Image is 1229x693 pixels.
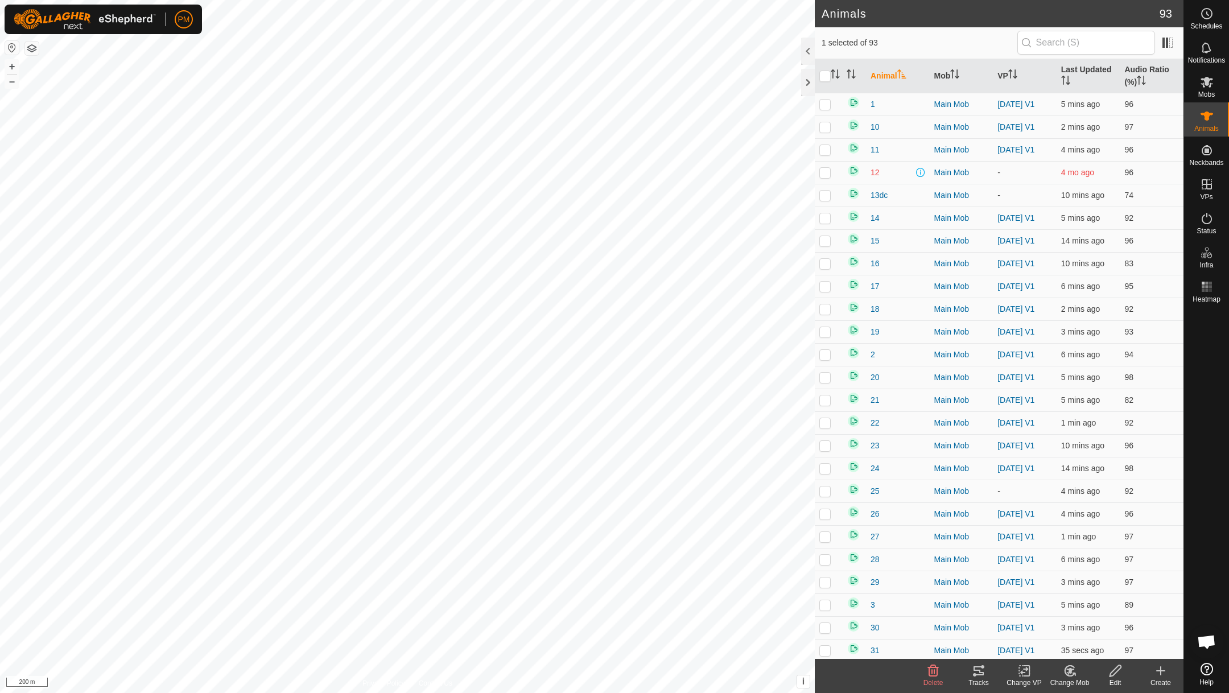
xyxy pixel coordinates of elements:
span: Delete [923,679,943,687]
div: Main Mob [934,645,989,657]
img: returning on [847,642,860,655]
div: Main Mob [934,144,989,156]
a: [DATE] V1 [997,145,1034,154]
span: Help [1199,679,1214,686]
span: 15 Oct 2025, 5:59 am [1061,418,1096,427]
div: Main Mob [934,463,989,475]
a: [DATE] V1 [997,282,1034,291]
a: [DATE] V1 [997,577,1034,587]
span: 15 Oct 2025, 5:58 am [1061,122,1100,131]
span: 24 [871,463,880,475]
span: 1 [871,98,875,110]
div: Main Mob [934,303,989,315]
div: Main Mob [934,599,989,611]
span: 11 [871,144,880,156]
span: 30 [871,622,880,634]
th: Last Updated [1057,59,1120,93]
span: 89 [1124,600,1133,609]
span: 15 Oct 2025, 5:59 am [1061,646,1104,655]
img: returning on [847,596,860,610]
span: 97 [1124,532,1133,541]
img: returning on [847,391,860,405]
span: 97 [1124,122,1133,131]
a: Privacy Policy [362,678,405,688]
span: 28 [871,554,880,566]
app-display-virtual-paddock-transition: - [997,191,1000,200]
div: Main Mob [934,576,989,588]
span: 74 [1124,191,1133,200]
img: Gallagher Logo [14,9,156,30]
p-sorticon: Activate to sort [847,71,856,80]
span: 23 [871,440,880,452]
span: 92 [1124,486,1133,496]
h2: Animals [822,7,1160,20]
img: returning on [847,460,860,473]
p-sorticon: Activate to sort [1008,71,1017,80]
span: 1 selected of 93 [822,37,1017,49]
span: Schedules [1190,23,1222,30]
img: returning on [847,141,860,155]
a: [DATE] V1 [997,100,1034,109]
a: [DATE] V1 [997,373,1034,382]
div: Change Mob [1047,678,1092,688]
a: [DATE] V1 [997,122,1034,131]
th: Audio Ratio (%) [1120,59,1183,93]
img: returning on [847,437,860,451]
span: 15 Oct 2025, 5:46 am [1061,236,1104,245]
span: Neckbands [1189,159,1223,166]
div: Main Mob [934,531,989,543]
span: 92 [1124,304,1133,313]
span: 27 [871,531,880,543]
button: i [797,675,810,688]
span: Notifications [1188,57,1225,64]
span: 15 Oct 2025, 5:57 am [1061,577,1100,587]
span: 94 [1124,350,1133,359]
a: Contact Us [419,678,452,688]
th: Mob [930,59,993,93]
div: Main Mob [934,121,989,133]
a: Help [1184,658,1229,690]
span: Mobs [1198,91,1215,98]
span: 97 [1124,555,1133,564]
span: 18 [871,303,880,315]
span: 31 [871,645,880,657]
span: Heatmap [1193,296,1220,303]
a: [DATE] V1 [997,509,1034,518]
div: Main Mob [934,258,989,270]
div: Main Mob [934,508,989,520]
button: Reset Map [5,41,19,55]
div: Main Mob [934,554,989,566]
span: 3 [871,599,875,611]
img: returning on [847,118,860,132]
img: returning on [847,187,860,200]
span: 2 [871,349,875,361]
span: 25 [871,485,880,497]
div: Main Mob [934,394,989,406]
span: 98 [1124,464,1133,473]
span: Infra [1199,262,1213,269]
a: [DATE] V1 [997,259,1034,268]
span: 15 Oct 2025, 5:56 am [1061,145,1100,154]
img: returning on [847,528,860,542]
div: Main Mob [934,189,989,201]
span: 96 [1124,441,1133,450]
a: [DATE] V1 [997,327,1034,336]
img: returning on [847,164,860,178]
span: 15 Oct 2025, 5:57 am [1061,304,1100,313]
button: – [5,75,19,88]
span: 20 [871,372,880,383]
div: Change VP [1001,678,1047,688]
span: 15 Oct 2025, 5:56 am [1061,486,1100,496]
span: 15 Oct 2025, 5:46 am [1061,464,1104,473]
span: 19 [871,326,880,338]
span: 97 [1124,577,1133,587]
span: VPs [1200,193,1212,200]
img: returning on [847,323,860,337]
p-sorticon: Activate to sort [831,71,840,80]
span: 21 [871,394,880,406]
span: 96 [1124,100,1133,109]
p-sorticon: Activate to sort [897,71,906,80]
p-sorticon: Activate to sort [1061,77,1070,86]
span: 15 Oct 2025, 5:54 am [1061,213,1100,222]
span: 96 [1124,236,1133,245]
